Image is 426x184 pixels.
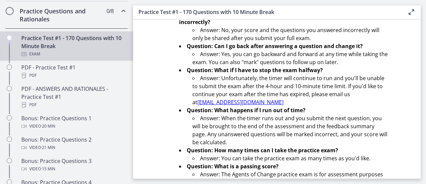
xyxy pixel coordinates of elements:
div: PDF - ANSWERS AND RATIONALES - Practice Test #1 [21,85,125,109]
a: [EMAIL_ADDRESS][DOMAIN_NAME] [197,99,284,106]
span: 0 / 8 [106,7,113,15]
span: · 15 min [41,165,55,173]
strong: Question: Can I go back after answering a question and change it? [187,42,363,50]
span: · 20 min [41,122,55,130]
h3: Practice Test #1 - 170 Questions with 10 Minute Break [138,8,397,16]
div: Video [21,122,125,130]
li: Answer: Unfortunately, the timer will continue to run and you'll be unable to submit the exam aft... [192,74,388,106]
span: · 21 min [41,144,55,152]
h2: Practice Questions and Rationales [20,7,101,23]
div: Video [21,165,125,173]
div: PDF - Practice Test #1 [21,63,125,79]
div: Bonus: Practice Questions 1 [21,114,125,130]
strong: Question: How many times can I take the practice exam? [187,147,338,154]
div: PDF [21,71,125,79]
strong: Question: What happens if I run out of time? [187,107,306,114]
div: Practice Test #1 - 170 Questions with 10 Minute Break [21,34,125,58]
li: Answer: No, your score and the questions you answered incorrectly will only be shared after you s... [192,26,388,42]
div: Bonus: Practice Questions 2 [21,136,125,152]
strong: Question: What if I have to stop the exam halfway? [187,66,323,74]
strong: Question: What is a passing score? [187,163,279,170]
div: Video [21,144,125,152]
li: Answer: You can take the practice exam as many times as you'd like. [192,154,388,162]
li: Answer: Yes, you can go backward and forward at any time while taking the exam. You can also "mar... [192,50,388,66]
div: PDF [21,101,125,109]
div: Bonus: Practice Questions 3 [21,157,125,173]
div: Exam [21,50,125,58]
li: Answer: When the timer runs out and you submit the next question, you will be brought to the end ... [192,114,388,146]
